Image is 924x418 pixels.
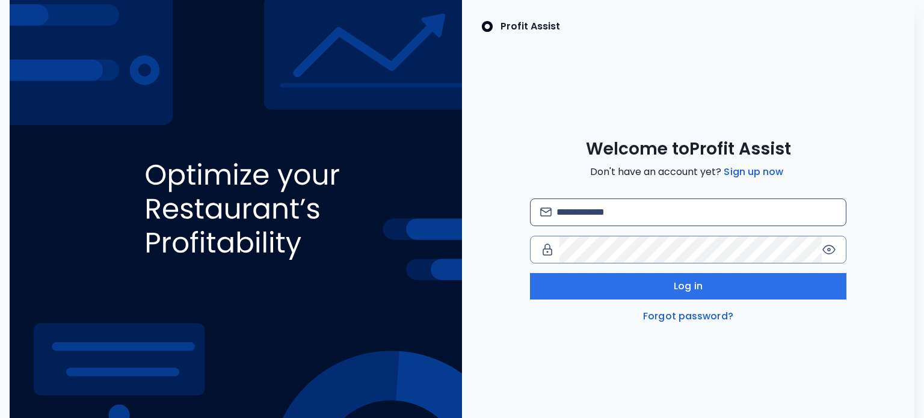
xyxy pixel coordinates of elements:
[481,19,493,34] img: SpotOn Logo
[641,309,736,324] a: Forgot password?
[540,207,552,217] img: email
[530,273,847,300] button: Log in
[590,165,786,179] span: Don't have an account yet?
[500,19,560,34] p: Profit Assist
[721,165,786,179] a: Sign up now
[674,279,703,294] span: Log in
[586,138,791,160] span: Welcome to Profit Assist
